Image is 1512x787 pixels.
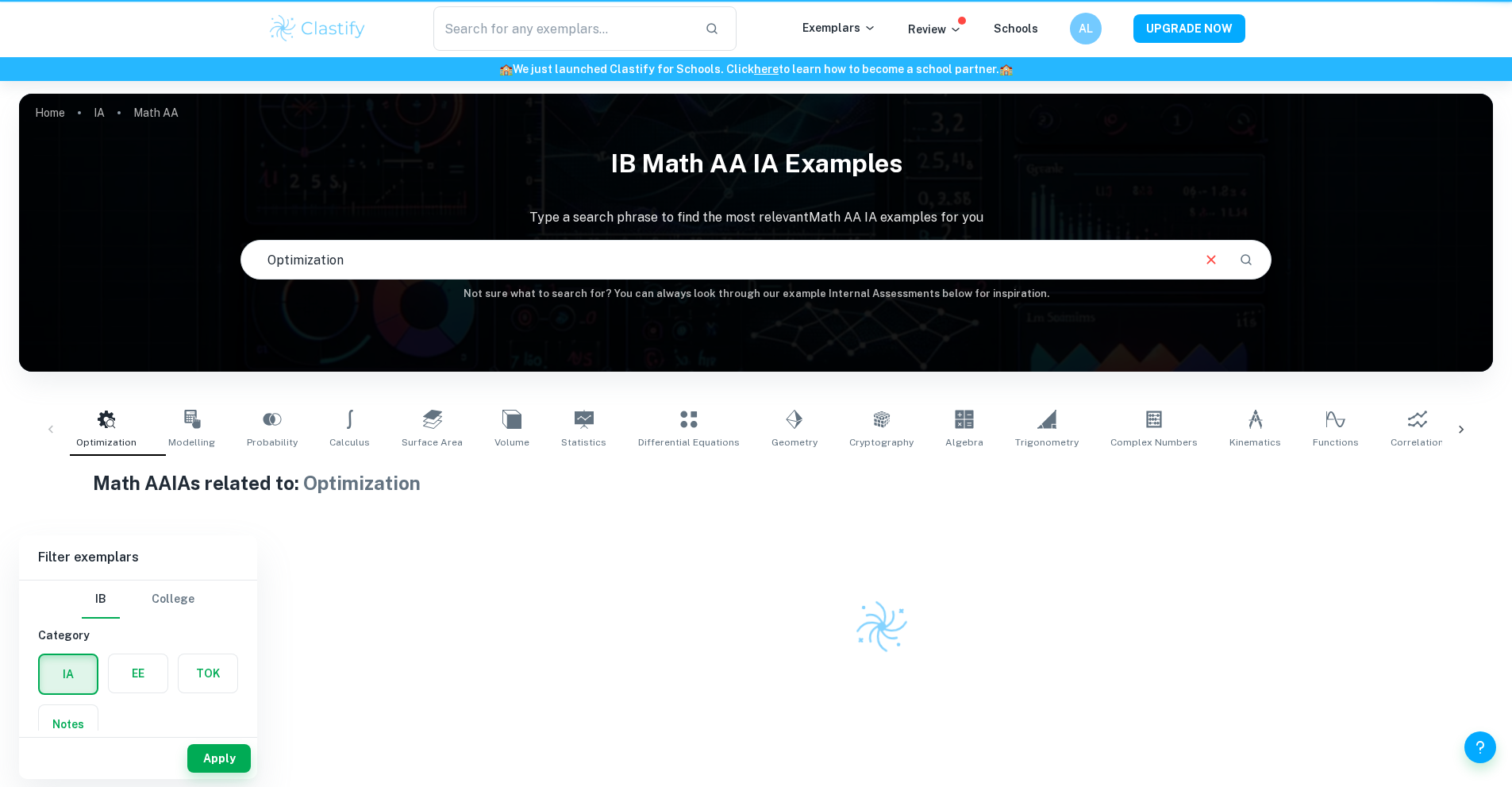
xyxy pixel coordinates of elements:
[1133,14,1245,43] button: UPGRADE NOW
[1015,435,1079,449] span: Trigonometry
[133,104,179,122] p: Math AA
[19,286,1493,302] h6: Not sure what to search for? You can always look through our example Internal Assessments below f...
[19,535,257,580] h6: Filter exemplars
[40,655,97,693] button: IA
[329,435,370,449] span: Calculus
[109,654,167,692] button: EE
[82,581,120,619] button: IB
[494,435,529,449] span: Volume
[999,63,1013,75] span: 🏫
[19,208,1493,227] p: Type a search phrase to find the most relevant Math AA IA examples for you
[152,581,194,619] button: College
[1464,731,1496,763] button: Help and Feedback
[1313,435,1359,449] span: Functions
[3,60,1509,78] h6: We just launched Clastify for Schools. Click to learn how to become a school partner.
[1070,13,1102,44] button: AL
[35,102,65,124] a: Home
[771,435,818,449] span: Geometry
[168,435,215,449] span: Modelling
[402,435,463,449] span: Surface Area
[39,705,98,743] button: Notes
[179,654,237,692] button: TOK
[433,6,693,51] input: Search for any exemplars...
[499,63,513,75] span: 🏫
[19,138,1493,189] h1: IB Math AA IA examples
[1196,245,1226,275] button: Clear
[76,435,137,449] span: Optimization
[994,22,1038,35] a: Schools
[1110,435,1198,449] span: Complex Numbers
[1391,435,1444,449] span: Correlation
[267,13,368,44] img: Clastify logo
[945,435,983,449] span: Algebra
[247,435,298,449] span: Probability
[561,435,606,449] span: Statistics
[1229,435,1281,449] span: Kinematics
[38,627,238,644] h6: Category
[241,237,1191,282] input: E.g. modelling a logo, player arrangements, shape of an egg...
[908,21,962,38] p: Review
[1076,20,1095,37] h6: AL
[1233,246,1260,273] button: Search
[94,102,105,124] a: IA
[303,472,421,494] span: Optimization
[849,435,914,449] span: Cryptography
[187,744,251,773] button: Apply
[802,19,876,37] p: Exemplars
[82,581,194,619] div: Filter type choice
[754,63,779,75] a: here
[93,469,1419,497] h1: Math AA IAs related to:
[852,596,912,657] img: Clastify logo
[638,435,740,449] span: Differential Equations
